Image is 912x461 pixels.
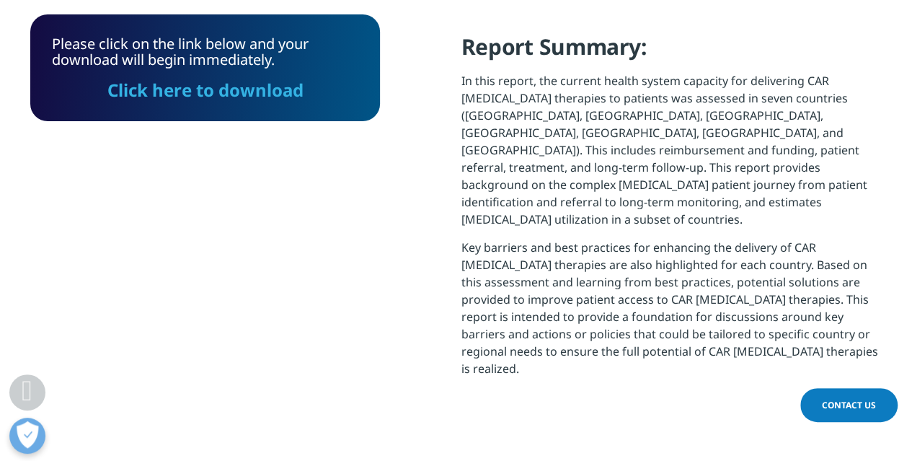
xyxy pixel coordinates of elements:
[461,72,882,239] p: In this report, the current health system capacity for delivering CAR [MEDICAL_DATA] therapies to...
[9,418,45,454] button: Open Preferences
[461,239,882,388] p: Key barriers and best practices for enhancing the delivery of CAR [MEDICAL_DATA] therapies are al...
[800,388,898,422] a: Contact Us
[52,36,358,100] div: Please click on the link below and your download will begin immediately.
[822,399,876,411] span: Contact Us
[107,78,304,102] a: Click here to download
[461,32,882,72] h4: Report Summary:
